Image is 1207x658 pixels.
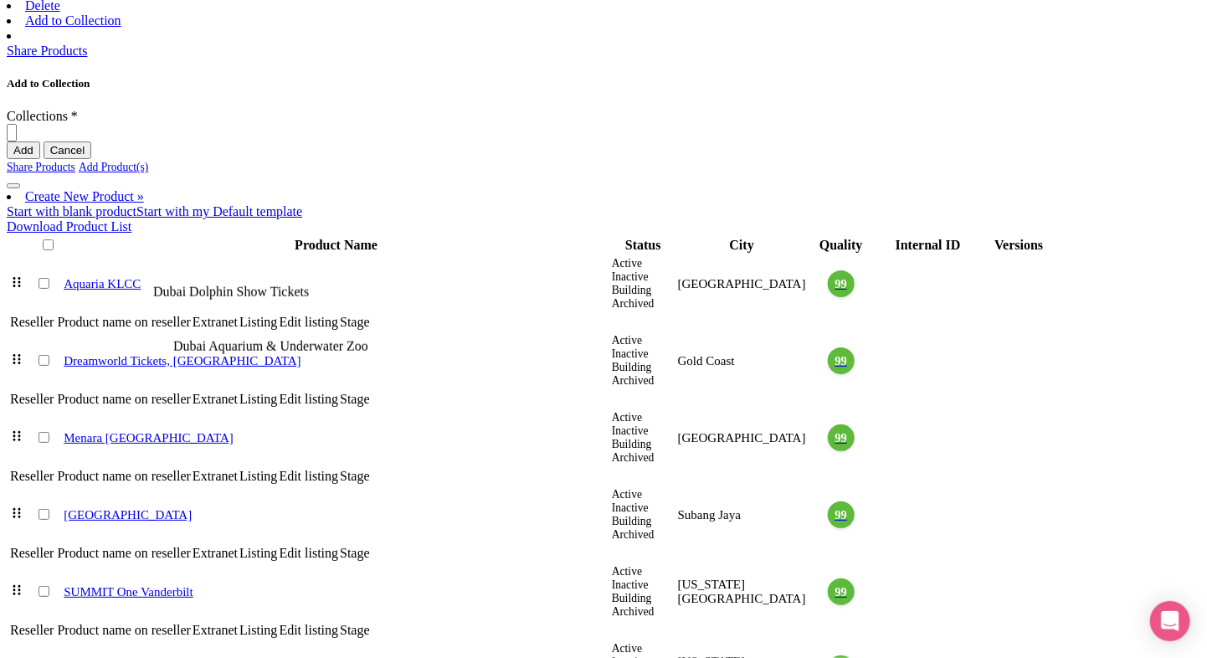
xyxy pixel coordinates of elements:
div: Building [612,438,675,451]
th: Internal ID [876,236,981,254]
div: Active [612,334,675,347]
th: Versions [983,236,1056,254]
td: Reseller [10,623,54,638]
td: Listing [239,469,277,484]
td: [GEOGRAPHIC_DATA] [677,410,807,465]
div: Active [612,488,675,501]
button: Add [7,141,40,159]
td: Extranet [193,546,238,561]
td: Product name on reseller [57,392,191,407]
td: [GEOGRAPHIC_DATA] [677,256,807,311]
td: Stage [340,546,370,561]
div: Dubai Aquarium & Underwater Zoo [173,339,368,354]
a: SUMMIT One Vanderbilt [64,585,193,599]
td: Reseller [10,315,54,330]
td: Reseller [10,546,54,561]
div: Status [612,238,675,253]
div: Open Intercom Messenger [1150,601,1190,641]
td: Reseller [10,392,54,407]
span: 99 [835,508,847,522]
a: Menara [GEOGRAPHIC_DATA] [64,431,234,445]
div: City [678,238,806,253]
span: 99 [835,431,847,445]
a: Share Products [7,44,87,58]
a: 99 [809,347,873,374]
div: Archived [612,605,675,619]
td: Stage [340,392,370,407]
td: Edit listing [279,315,338,330]
span: 99 [835,585,847,599]
div: Active [612,411,675,424]
span: Collections [7,109,68,123]
a: Start with my Default template [136,204,302,218]
div: Archived [612,297,675,311]
td: Listing [239,546,277,561]
span: 99 [835,277,847,291]
a: Aquaria KLCC [64,277,141,290]
a: Add to Collection [25,13,121,28]
a: Dreamworld Tickets, [GEOGRAPHIC_DATA] [64,354,300,368]
td: Reseller [10,469,54,484]
td: Listing [239,392,277,407]
div: Product Name [64,238,609,253]
h5: Add to Collection [7,77,1200,90]
div: Inactive [612,578,675,592]
div: Active [612,257,675,270]
td: Listing [239,315,277,330]
span: 99 [835,354,847,368]
div: Quality [809,238,873,253]
a: 99 [809,501,873,528]
td: Extranet [193,392,238,407]
a: 99 [809,578,873,605]
a: Download Product List [7,219,131,234]
td: Product name on reseller [57,623,191,638]
div: Active [612,642,675,655]
td: Edit listing [279,623,338,638]
div: Inactive [612,347,675,361]
td: Stage [340,469,370,484]
a: Create New Product » [25,189,144,203]
td: Extranet [193,315,238,330]
div: Archived [612,374,675,388]
div: Building [612,515,675,528]
div: Archived [612,451,675,465]
div: Active [612,565,675,578]
td: Extranet [193,623,238,638]
td: Product name on reseller [57,315,191,330]
td: Stage [340,315,370,330]
td: Subang Jaya [677,487,807,542]
div: Inactive [612,270,675,284]
a: 99 [809,270,873,297]
button: Cancel [44,141,92,159]
div: Building [612,284,675,297]
td: Edit listing [279,392,338,407]
td: Edit listing [279,469,338,484]
td: [US_STATE][GEOGRAPHIC_DATA] [677,564,807,619]
td: Extranet [193,469,238,484]
td: Edit listing [279,546,338,561]
div: Inactive [612,501,675,515]
a: 99 [809,424,873,451]
td: Product name on reseller [57,469,191,484]
td: Listing [239,623,277,638]
td: Gold Coast [677,333,807,388]
a: Start with blank product [7,204,136,218]
div: Archived [612,528,675,542]
a: Share Products [7,161,75,173]
td: Product name on reseller [57,546,191,561]
div: Building [612,361,675,374]
a: [GEOGRAPHIC_DATA] [64,508,192,522]
div: Inactive [612,424,675,438]
td: Stage [340,623,370,638]
a: Add Product(s) [79,161,148,173]
div: Building [612,592,675,605]
div: Dubai Dolphin Show Tickets [153,285,309,300]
